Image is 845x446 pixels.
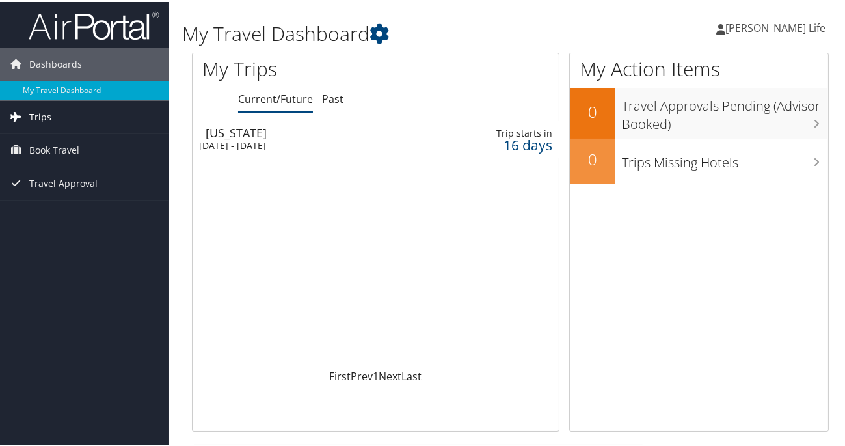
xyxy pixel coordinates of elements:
span: Trips [29,99,51,132]
h3: Travel Approvals Pending (Advisor Booked) [622,89,828,132]
span: Travel Approval [29,165,98,198]
h1: My Trips [202,53,396,81]
a: 0Travel Approvals Pending (Advisor Booked) [570,86,828,136]
a: Next [379,367,401,382]
img: airportal-logo.png [29,8,159,39]
h2: 0 [570,146,615,169]
a: Prev [351,367,373,382]
h1: My Action Items [570,53,828,81]
div: 16 days [479,137,552,149]
a: Last [401,367,422,382]
a: 0Trips Missing Hotels [570,137,828,182]
span: Dashboards [29,46,82,79]
h3: Trips Missing Hotels [622,145,828,170]
div: [DATE] - [DATE] [199,138,433,150]
div: [US_STATE] [206,125,440,137]
a: [PERSON_NAME] Life [716,7,838,46]
div: Trip starts in [479,126,552,137]
h1: My Travel Dashboard [182,18,620,46]
span: Book Travel [29,132,79,165]
span: [PERSON_NAME] Life [725,19,825,33]
a: Past [322,90,343,104]
a: Current/Future [238,90,313,104]
a: 1 [373,367,379,382]
h2: 0 [570,99,615,121]
a: First [329,367,351,382]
